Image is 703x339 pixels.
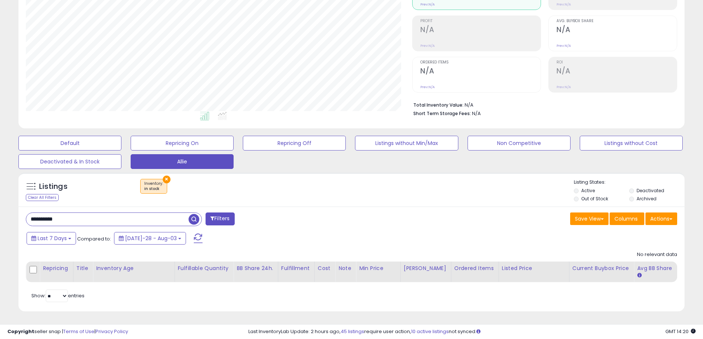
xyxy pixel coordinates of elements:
label: Deactivated [637,187,664,194]
button: Listings without Cost [580,136,683,151]
div: Repricing [43,264,70,272]
button: Allie [131,154,234,169]
div: Current Buybox Price [572,264,631,272]
div: Ordered Items [454,264,496,272]
span: N/A [472,110,481,117]
span: Avg. Buybox Share [556,19,677,23]
span: Columns [614,215,638,222]
div: Listed Price [502,264,566,272]
div: Min Price [359,264,397,272]
button: Non Competitive [468,136,571,151]
h2: N/A [556,25,677,35]
button: Default [18,136,121,151]
button: Listings without Min/Max [355,136,458,151]
small: Prev: N/A [420,2,435,7]
h2: N/A [420,25,541,35]
div: [PERSON_NAME] [404,264,448,272]
button: Save View [570,212,609,225]
small: Prev: N/A [556,2,571,7]
button: [DATE]-28 - Aug-03 [114,232,186,245]
button: Filters [206,212,234,225]
div: Fulfillment [281,264,311,272]
button: Last 7 Days [27,232,76,245]
span: Compared to: [77,235,111,242]
button: Deactivated & In Stock [18,154,121,169]
div: seller snap | | [7,328,128,335]
h5: Listings [39,181,68,192]
label: Out of Stock [581,196,608,202]
button: Repricing Off [243,136,346,151]
small: Avg BB Share. [637,272,641,279]
div: Note [338,264,353,272]
small: Prev: N/A [420,85,435,89]
a: 45 listings [341,328,364,335]
span: ROI [556,60,677,65]
span: Last 7 Days [38,235,67,242]
h2: N/A [420,67,541,77]
label: Active [581,187,595,194]
div: BB Share 24h. [237,264,275,272]
div: Inventory Age [96,264,171,272]
div: Fulfillable Quantity [178,264,231,272]
label: Archived [637,196,657,202]
div: Avg BB Share [637,264,674,272]
b: Total Inventory Value: [413,102,464,108]
span: Ordered Items [420,60,541,65]
a: Privacy Policy [96,328,128,335]
button: Repricing On [131,136,234,151]
div: Clear All Filters [26,194,59,201]
div: Cost [318,264,332,272]
strong: Copyright [7,328,34,335]
a: 10 active listings [411,328,449,335]
small: Prev: N/A [556,85,571,89]
div: Title [76,264,90,272]
small: Prev: N/A [556,44,571,48]
span: Show: entries [31,292,85,299]
button: Actions [645,212,677,225]
span: Profit [420,19,541,23]
div: Last InventoryLab Update: 2 hours ago, require user action, not synced. [248,328,696,335]
li: N/A [413,100,672,109]
div: No relevant data [637,251,677,258]
small: Prev: N/A [420,44,435,48]
a: Terms of Use [63,328,94,335]
button: Columns [610,212,644,225]
b: Short Term Storage Fees: [413,110,471,117]
button: × [163,176,170,183]
p: Listing States: [574,179,685,186]
h2: N/A [556,67,677,77]
span: 2025-08-11 14:20 GMT [665,328,696,335]
div: in stock [144,186,163,191]
span: [DATE]-28 - Aug-03 [125,235,177,242]
span: Inventory : [144,181,163,192]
